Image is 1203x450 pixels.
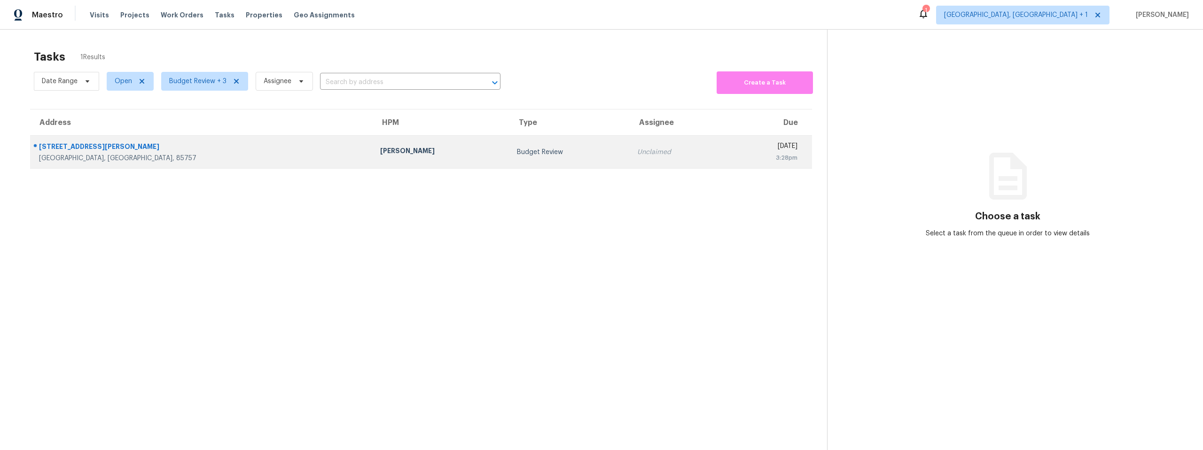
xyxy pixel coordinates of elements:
div: [STREET_ADDRESS][PERSON_NAME] [39,142,365,154]
button: Create a Task [717,71,813,94]
span: Assignee [264,77,291,86]
h3: Choose a task [975,212,1040,221]
div: [PERSON_NAME] [380,146,502,158]
div: 3:28pm [734,153,797,163]
span: Maestro [32,10,63,20]
span: Properties [246,10,282,20]
span: Open [115,77,132,86]
span: Date Range [42,77,78,86]
span: [GEOGRAPHIC_DATA], [GEOGRAPHIC_DATA] + 1 [944,10,1088,20]
div: 1 [922,6,929,15]
span: Work Orders [161,10,203,20]
div: [DATE] [734,141,797,153]
input: Search by address [320,75,474,90]
span: Geo Assignments [294,10,355,20]
span: Visits [90,10,109,20]
span: 1 Results [80,53,105,62]
th: Assignee [630,109,726,136]
span: [PERSON_NAME] [1132,10,1189,20]
div: [GEOGRAPHIC_DATA], [GEOGRAPHIC_DATA], 85757 [39,154,365,163]
th: HPM [373,109,509,136]
div: Budget Review [517,147,622,157]
h2: Tasks [34,52,65,62]
span: Tasks [215,12,234,18]
span: Budget Review + 3 [169,77,227,86]
div: Select a task from the queue in order to view details [918,229,1098,238]
th: Due [726,109,812,136]
div: Unclaimed [637,147,719,157]
span: Projects [120,10,149,20]
th: Address [30,109,373,136]
button: Open [488,76,501,89]
span: Create a Task [721,78,808,88]
th: Type [509,109,630,136]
